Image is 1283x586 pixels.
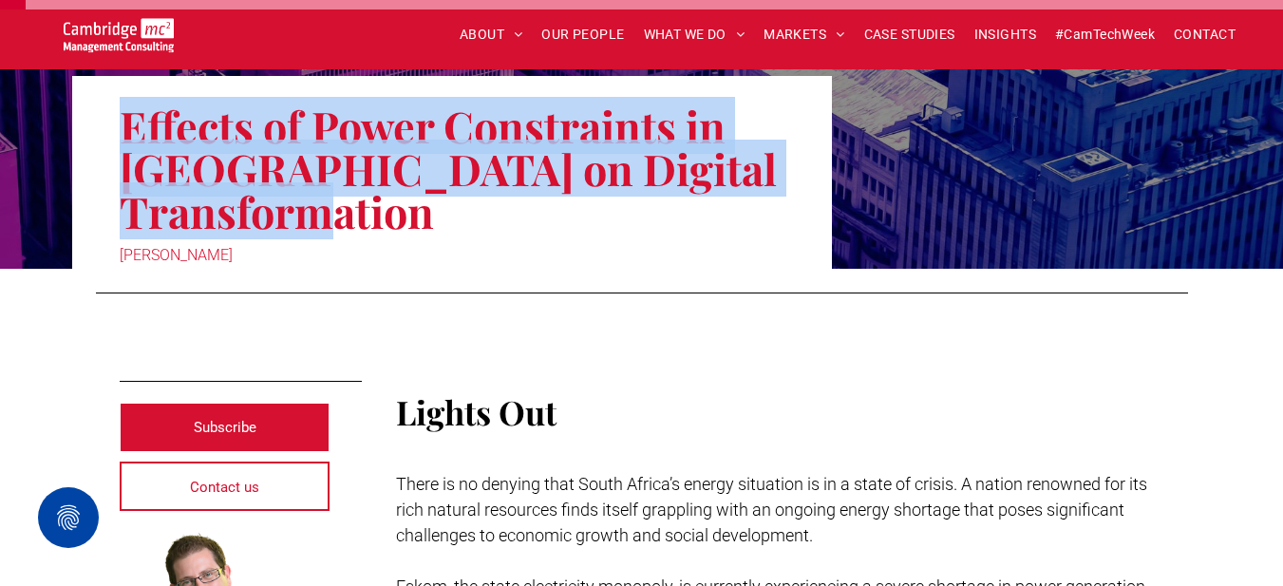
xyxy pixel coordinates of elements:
img: Cambridge MC Logo, digital infrastructure [64,18,174,52]
a: CASE STUDIES [855,20,965,49]
h1: Effects of Power Constraints in [GEOGRAPHIC_DATA] on Digital Transformation [120,103,784,235]
a: INSIGHTS [965,20,1046,49]
a: OUR PEOPLE [532,20,633,49]
span: There is no denying that South Africa’s energy situation is in a state of crisis. A nation renown... [396,474,1147,545]
a: Contact us [120,462,330,511]
a: #CamTechWeek [1046,20,1164,49]
a: ABOUT [450,20,533,49]
a: Subscribe [120,403,330,452]
a: Your Business Transformed | Cambridge Management Consulting [64,21,174,41]
a: MARKETS [754,20,854,49]
span: Contact us [190,463,259,511]
a: WHAT WE DO [634,20,755,49]
div: [PERSON_NAME] [120,242,784,269]
a: CONTACT [1164,20,1245,49]
span: Lights Out [396,389,557,434]
span: Subscribe [194,404,256,451]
